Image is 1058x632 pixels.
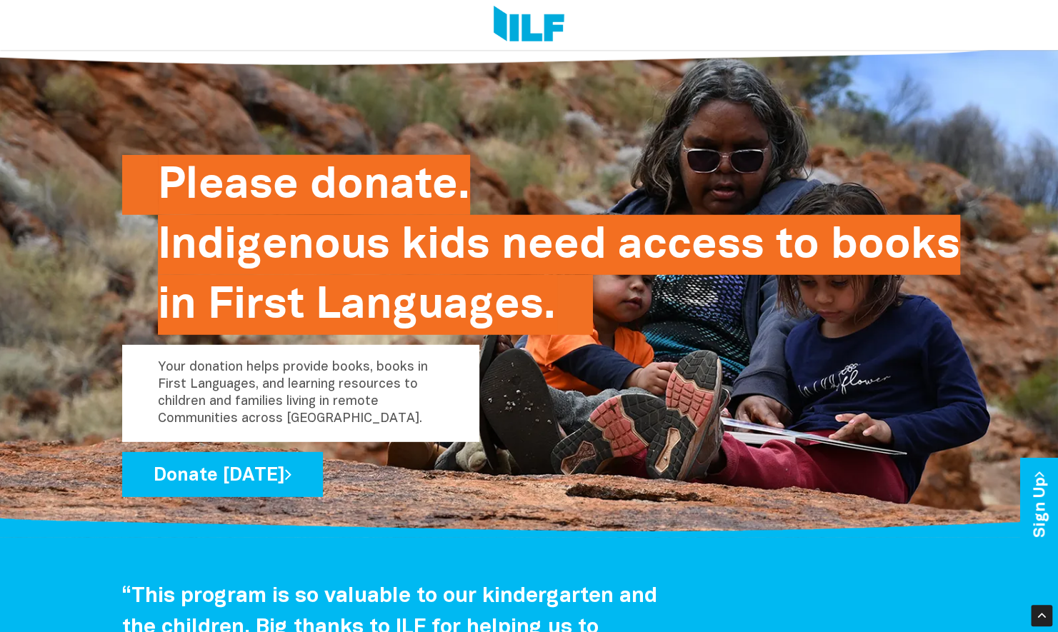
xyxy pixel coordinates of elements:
p: Your donation helps provide books, books in First Languages, and learning resources to children a... [122,345,479,442]
div: Scroll Back to Top [1031,605,1052,626]
a: Donate [DATE] [122,452,323,497]
img: Logo [494,6,564,44]
h2: Please donate. Indigenous kids need access to books in First Languages. [158,155,960,335]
